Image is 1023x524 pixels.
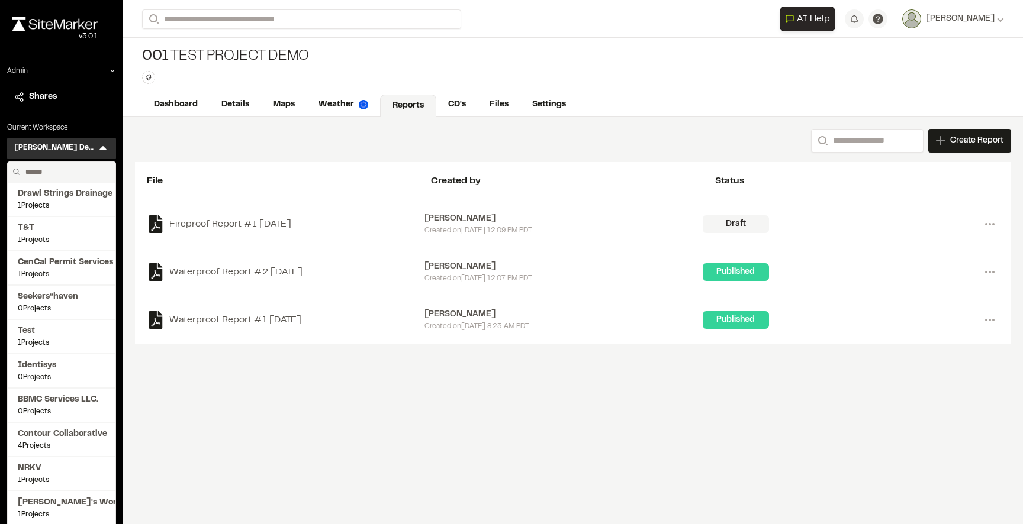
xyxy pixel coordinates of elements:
div: Status [715,174,999,188]
span: 1 Projects [18,509,105,520]
div: Published [703,311,769,329]
img: rebrand.png [12,17,98,31]
span: [PERSON_NAME]'s Workspace [18,496,105,509]
div: Created on [DATE] 8:23 AM PDT [424,321,702,332]
button: Search [811,129,832,153]
div: File [147,174,431,188]
span: 1 Projects [18,200,105,211]
div: [PERSON_NAME] [424,260,702,273]
span: AI Help [797,12,830,26]
a: Settings [520,93,578,116]
a: T&T1Projects [18,222,105,245]
a: Drawl Strings Drainage1Projects [18,187,105,211]
span: Test [18,325,105,338]
button: Open AI Assistant [780,7,835,31]
span: 4 Projects [18,441,105,451]
a: NRKV1Projects [18,462,105,486]
div: Oh geez...please don't... [12,31,98,42]
div: Created on [DATE] 12:07 PM PDT [424,273,702,284]
img: precipai.png [359,100,368,109]
a: Shares [14,90,109,103]
div: [PERSON_NAME] [424,308,702,321]
a: Contour Collaborative4Projects [18,428,105,451]
span: T&T [18,222,105,235]
div: Published [703,263,769,281]
span: 1 Projects [18,269,105,280]
span: Seekers’’haven [18,290,105,303]
span: Shares [29,90,57,103]
a: Maps [261,93,307,116]
div: Open AI Assistant [780,7,840,31]
div: Created on [DATE] 12:09 PM PDT [424,225,702,236]
div: Test Project Demo [142,47,309,66]
button: Search [142,9,163,29]
span: 0 Projects [18,406,105,417]
span: 1 Projects [18,338,105,348]
span: 1 Projects [18,475,105,486]
span: [PERSON_NAME] [926,12,995,25]
span: Drawl Strings Drainage [18,187,105,200]
span: NRKV [18,462,105,475]
span: 0 Projects [18,303,105,314]
a: Files [478,93,520,116]
a: BBMC Services LLC.0Projects [18,393,105,417]
span: Identisys [18,359,105,372]
p: Admin [7,66,28,76]
a: Seekers’’haven0Projects [18,290,105,314]
p: Current Workspace [7,122,116,133]
a: Waterproof Report #2 [DATE] [147,263,424,281]
a: Waterproof Report #1 [DATE] [147,311,424,329]
a: Details [210,93,261,116]
a: CenCal Permit Services1Projects [18,256,105,280]
a: CD's [436,93,478,116]
div: Draft [703,215,769,233]
span: BBMC Services LLC. [18,393,105,406]
span: Contour Collaborative [18,428,105,441]
a: Weather [307,93,380,116]
a: [PERSON_NAME]'s Workspace1Projects [18,496,105,520]
img: User [902,9,921,28]
span: CenCal Permit Services [18,256,105,269]
span: 1 Projects [18,235,105,245]
button: [PERSON_NAME] [902,9,1004,28]
a: Identisys0Projects [18,359,105,383]
span: 001 [142,47,168,66]
a: Reports [380,95,436,117]
a: Fireproof Report #1 [DATE] [147,215,424,233]
span: 0 Projects [18,372,105,383]
a: Dashboard [142,93,210,116]
button: Edit Tags [142,71,155,84]
a: Test1Projects [18,325,105,348]
div: Created by [431,174,715,188]
h3: [PERSON_NAME] Demo Workspace [14,143,97,154]
div: [PERSON_NAME] [424,212,702,225]
span: Create Report [950,134,1003,147]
